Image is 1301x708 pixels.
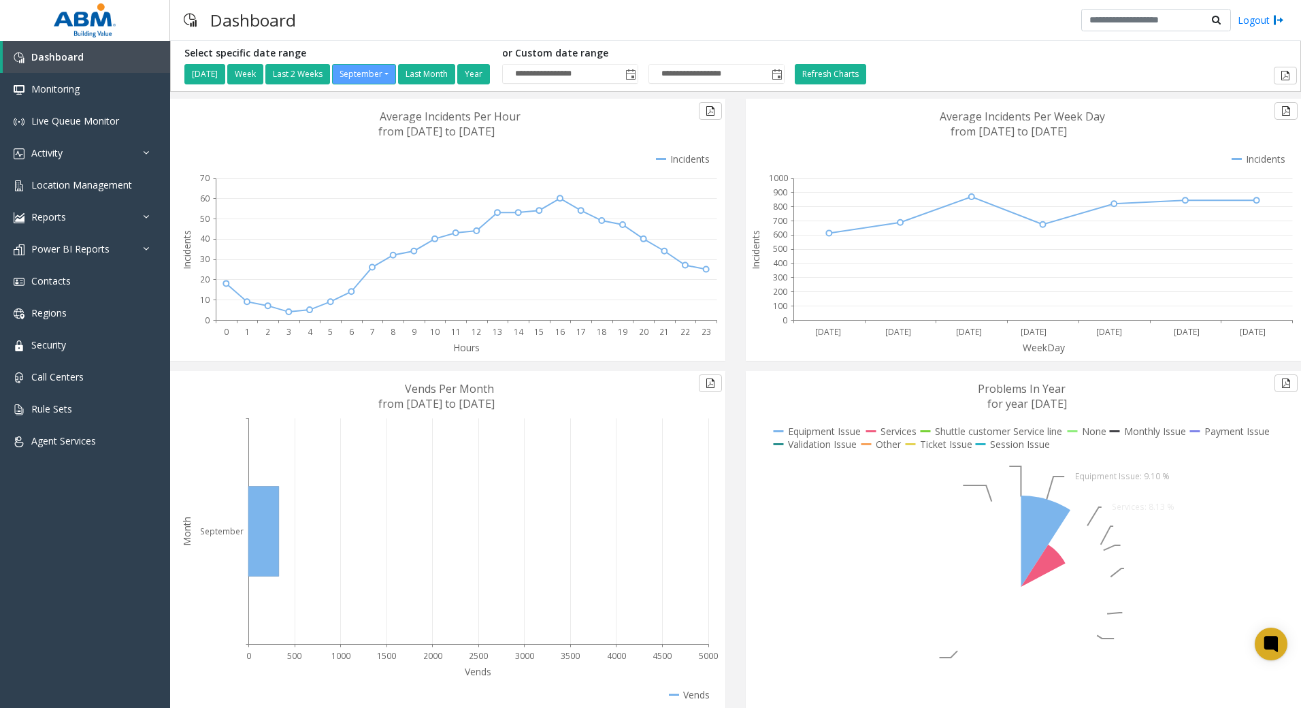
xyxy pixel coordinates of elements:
text: 700 [773,215,787,227]
text: 16 [555,326,565,338]
span: Activity [31,146,63,159]
text: 3500 [561,650,580,662]
text: 3000 [515,650,534,662]
text: 2000 [423,650,442,662]
text: [DATE] [815,326,841,338]
text: 1500 [377,650,396,662]
img: 'icon' [14,212,24,223]
text: 400 [773,257,787,269]
text: 12 [472,326,481,338]
text: 50 [200,213,210,225]
text: from [DATE] to [DATE] [378,124,495,139]
text: [DATE] [885,326,911,338]
text: 1000 [769,172,788,184]
text: Month [180,517,193,546]
text: 800 [773,201,787,212]
text: 0 [783,315,787,326]
text: 100 [773,300,787,312]
text: from [DATE] to [DATE] [951,124,1067,139]
text: 7 [370,326,375,338]
text: 900 [773,187,787,198]
text: 200 [773,286,787,297]
text: 1 [245,326,250,338]
text: Incidents [749,230,762,270]
button: Export to pdf [1274,67,1297,84]
text: Average Incidents Per Week Day [940,109,1105,124]
img: logout [1273,13,1284,27]
span: Dashboard [31,50,84,63]
span: Call Centers [31,370,84,383]
img: 'icon' [14,436,24,447]
img: 'icon' [14,52,24,63]
text: 10 [430,326,440,338]
text: 2500 [469,650,488,662]
button: Export to pdf [699,102,722,120]
text: from [DATE] to [DATE] [378,396,495,411]
span: Reports [31,210,66,223]
a: Logout [1238,13,1284,27]
text: 500 [287,650,301,662]
text: 60 [200,193,210,204]
text: 5000 [699,650,718,662]
button: Export to pdf [1274,102,1298,120]
img: pageIcon [184,3,197,37]
img: 'icon' [14,244,24,255]
button: Refresh Charts [795,64,866,84]
text: 6 [349,326,354,338]
span: Contacts [31,274,71,287]
img: 'icon' [14,84,24,95]
text: 2 [265,326,270,338]
h5: Select specific date range [184,48,492,59]
text: [DATE] [1174,326,1200,338]
text: 300 [773,272,787,283]
text: 20 [639,326,648,338]
h5: or Custom date range [502,48,785,59]
text: 17 [576,326,586,338]
text: 8 [391,326,395,338]
span: Agent Services [31,434,96,447]
a: Dashboard [3,41,170,73]
span: Toggle popup [769,65,784,84]
img: 'icon' [14,340,24,351]
text: 600 [773,229,787,240]
span: Location Management [31,178,132,191]
text: 21 [659,326,669,338]
text: 15 [534,326,544,338]
text: September [200,526,244,537]
text: 18 [597,326,606,338]
text: [DATE] [1096,326,1122,338]
text: 9 [412,326,416,338]
img: 'icon' [14,148,24,159]
text: Incidents [180,230,193,270]
button: Last Month [398,64,455,84]
span: Toggle popup [623,65,638,84]
span: Regions [31,306,67,319]
text: 23 [702,326,711,338]
text: 13 [493,326,502,338]
text: Equipment Issue: 9.10 % [1075,470,1170,482]
text: 0 [246,650,251,662]
text: 11 [451,326,461,338]
text: 20 [200,274,210,285]
text: 4 [308,326,313,338]
text: Vends Per Month [405,381,494,396]
button: September [332,64,396,84]
text: WeekDay [1023,341,1066,354]
text: [DATE] [1240,326,1266,338]
text: 5 [328,326,333,338]
text: 0 [224,326,229,338]
text: Services: 8.13 % [1112,501,1174,513]
text: 40 [200,233,210,244]
span: Live Queue Monitor [31,114,119,127]
span: Monitoring [31,82,80,95]
button: [DATE] [184,64,225,84]
text: 3 [286,326,291,338]
text: 10 [200,294,210,306]
text: for year [DATE] [987,396,1067,411]
text: Average Incidents Per Hour [380,109,521,124]
button: Export to pdf [1274,374,1298,392]
span: Rule Sets [31,402,72,415]
text: 22 [680,326,690,338]
text: 0 [205,315,210,326]
span: Power BI Reports [31,242,110,255]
